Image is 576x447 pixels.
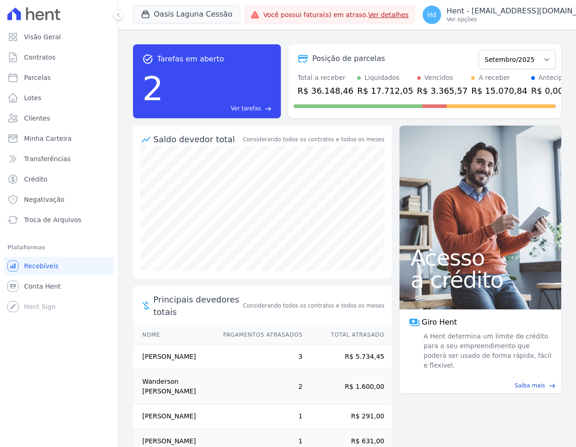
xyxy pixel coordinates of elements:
[479,73,510,83] div: A receber
[133,326,214,344] th: Nome
[157,54,224,65] span: Tarefas em aberto
[153,133,241,145] div: Saldo devedor total
[4,277,114,296] a: Conta Hent
[24,175,48,184] span: Crédito
[417,85,468,97] div: R$ 3.365,57
[133,404,214,429] td: [PERSON_NAME]
[539,73,575,83] div: Antecipado
[531,85,575,97] div: R$ 0,00
[142,54,153,65] span: task_alt
[368,11,409,18] a: Ver detalhes
[214,404,303,429] td: 1
[24,53,55,62] span: Contratos
[422,317,457,328] span: Giro Hent
[24,93,42,103] span: Lotes
[243,302,384,310] span: Considerando todos os contratos e todos os meses
[411,247,550,269] span: Acesso
[357,85,413,97] div: R$ 17.712,05
[24,195,65,204] span: Negativação
[24,282,61,291] span: Conta Hent
[411,269,550,291] span: a crédito
[263,10,409,20] span: Você possui fatura(s) em atraso.
[24,261,59,271] span: Recebíveis
[4,257,114,275] a: Recebíveis
[4,109,114,127] a: Clientes
[24,114,50,123] span: Clientes
[153,293,241,318] span: Principais devedores totais
[297,73,353,83] div: Total a receber
[549,382,556,389] span: east
[424,73,453,83] div: Vencidos
[7,242,110,253] div: Plataformas
[303,404,392,429] td: R$ 291,00
[303,369,392,404] td: R$ 1.600,00
[24,134,72,143] span: Minha Carteira
[214,344,303,369] td: 3
[4,48,114,66] a: Contratos
[303,344,392,369] td: R$ 5.734,45
[427,12,436,18] span: Hd
[24,32,61,42] span: Visão Geral
[4,190,114,209] a: Negativação
[4,170,114,188] a: Crédito
[24,215,81,224] span: Troca de Arquivos
[297,85,353,97] div: R$ 36.148,46
[303,326,392,344] th: Total Atrasado
[364,73,400,83] div: Liquidados
[422,332,552,370] span: A Hent determina um limite de crédito para o seu empreendimento que poderá ser usado de forma ráp...
[214,326,303,344] th: Pagamentos Atrasados
[142,65,164,113] div: 2
[4,68,114,87] a: Parcelas
[24,73,51,82] span: Parcelas
[133,369,214,404] td: Wanderson [PERSON_NAME]
[4,211,114,229] a: Troca de Arquivos
[471,85,527,97] div: R$ 15.070,84
[243,135,384,144] div: Considerando todos os contratos e todos os meses
[24,154,71,163] span: Transferências
[312,53,385,64] div: Posição de parcelas
[4,129,114,148] a: Minha Carteira
[4,150,114,168] a: Transferências
[265,105,272,112] span: east
[167,104,272,113] a: Ver tarefas east
[133,6,240,23] button: Oasis Laguna Cessão
[515,381,545,390] span: Saiba mais
[4,89,114,107] a: Lotes
[405,381,556,390] a: Saiba mais east
[214,369,303,404] td: 2
[231,104,261,113] span: Ver tarefas
[133,344,214,369] td: [PERSON_NAME]
[4,28,114,46] a: Visão Geral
